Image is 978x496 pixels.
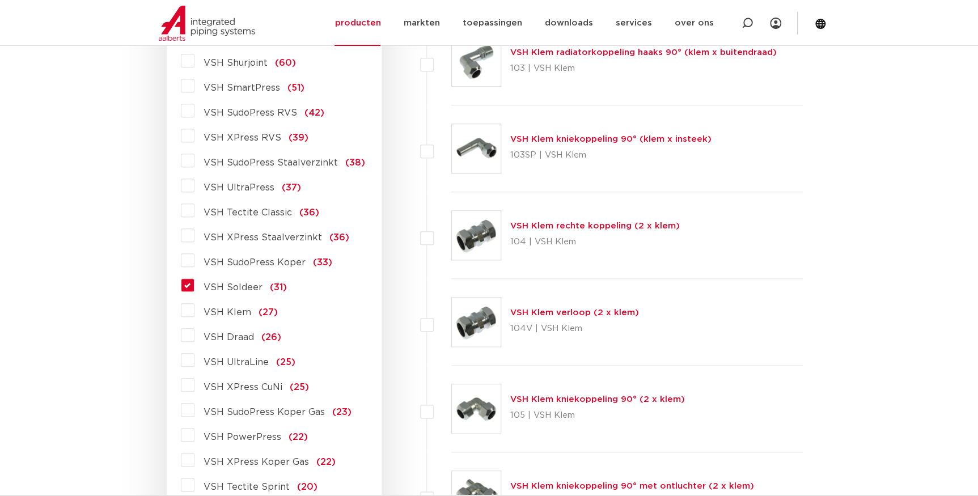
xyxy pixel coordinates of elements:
p: 103 | VSH Klem [510,60,777,78]
span: (33) [313,258,332,267]
span: (60) [275,58,296,67]
span: VSH SudoPress Koper Gas [204,408,325,417]
span: (25) [276,358,295,367]
span: VSH XPress Staalverzinkt [204,233,322,242]
span: (20) [297,482,317,491]
span: VSH Soldeer [204,283,263,292]
a: VSH Klem verloop (2 x klem) [510,308,639,317]
img: Thumbnail for VSH Klem kniekoppeling 90° (klem x insteek) [452,124,501,173]
span: VSH SudoPress Koper [204,258,306,267]
a: VSH Klem kniekoppeling 90° (klem x insteek) [510,135,712,143]
a: VSH Klem kniekoppeling 90° (2 x klem) [510,395,685,404]
span: VSH UltraLine [204,358,269,367]
a: VSH Klem kniekoppeling 90° met ontluchter (2 x klem) [510,482,754,490]
span: (23) [332,408,352,417]
span: (25) [290,383,309,392]
span: VSH XPress Koper Gas [204,457,309,467]
span: VSH SmartPress [204,83,280,92]
span: (36) [329,233,349,242]
span: VSH Shurjoint [204,58,268,67]
img: Thumbnail for VSH Klem rechte koppeling (2 x klem) [452,211,501,260]
span: VSH SudoPress Staalverzinkt [204,158,338,167]
img: Thumbnail for VSH Klem radiatorkoppeling haaks 90° (klem x buitendraad) [452,37,501,86]
span: (42) [304,108,324,117]
span: (36) [299,208,319,217]
a: VSH Klem rechte koppeling (2 x klem) [510,222,680,230]
span: (31) [270,283,287,292]
p: 105 | VSH Klem [510,406,685,425]
span: VSH SudoPress RVS [204,108,297,117]
p: 104V | VSH Klem [510,320,639,338]
span: (27) [259,308,278,317]
span: (26) [261,333,281,342]
span: (37) [282,183,301,192]
span: (22) [289,433,308,442]
span: (22) [316,457,336,467]
p: 103SP | VSH Klem [510,146,712,164]
span: VSH Tectite Classic [204,208,292,217]
span: (38) [345,158,365,167]
span: (39) [289,133,308,142]
span: VSH Klem [204,308,251,317]
span: VSH PowerPress [204,433,281,442]
span: VSH UltraPress [204,183,274,192]
span: VSH XPress RVS [204,133,281,142]
span: VSH XPress CuNi [204,383,282,392]
img: Thumbnail for VSH Klem kniekoppeling 90° (2 x klem) [452,384,501,433]
span: (51) [287,83,304,92]
span: VSH Tectite Sprint [204,482,290,491]
a: VSH Klem radiatorkoppeling haaks 90° (klem x buitendraad) [510,48,777,57]
span: VSH Draad [204,333,254,342]
p: 104 | VSH Klem [510,233,680,251]
img: Thumbnail for VSH Klem verloop (2 x klem) [452,298,501,346]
